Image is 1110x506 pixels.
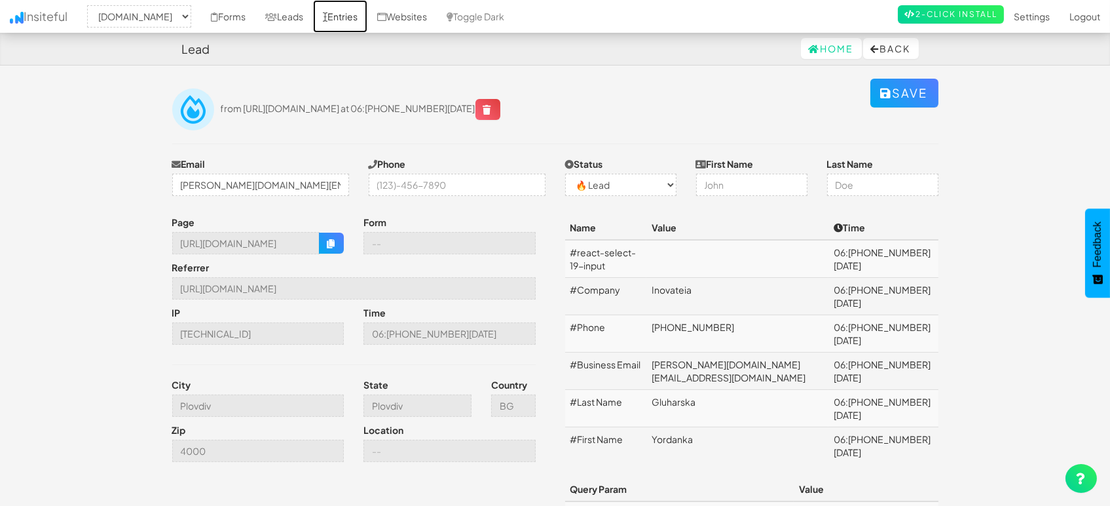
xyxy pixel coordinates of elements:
th: Query Param [565,477,794,501]
input: -- [172,440,344,462]
input: -- [172,395,344,417]
img: icon.png [10,12,24,24]
label: First Name [696,157,754,170]
th: Value [646,216,828,240]
label: State [363,378,388,391]
span: from [URL][DOMAIN_NAME] at 06:[PHONE_NUMBER][DATE] [221,102,500,114]
td: 06:[PHONE_NUMBER][DATE] [828,315,938,353]
label: Email [172,157,206,170]
input: -- [491,395,536,417]
td: #Company [565,278,646,315]
input: j@doe.com [172,174,349,196]
a: 2-Click Install [898,5,1004,24]
a: Home [801,38,862,59]
label: Referrer [172,261,210,274]
td: #Phone [565,315,646,353]
label: Time [363,306,386,319]
td: 06:[PHONE_NUMBER][DATE] [828,353,938,390]
th: Value [794,477,938,501]
button: Feedback - Show survey [1085,208,1110,298]
input: Doe [827,174,938,196]
span: Feedback [1092,222,1103,267]
td: 06:[PHONE_NUMBER][DATE] [828,390,938,427]
td: #react-select-19-input [565,240,646,278]
label: Phone [369,157,406,170]
input: -- [172,322,344,345]
input: -- [172,277,536,300]
input: (123)-456-7890 [369,174,546,196]
th: Name [565,216,646,240]
button: Save [870,79,938,107]
label: Status [565,157,603,170]
h4: Lead [182,43,210,56]
label: Last Name [827,157,874,170]
label: Zip [172,423,186,437]
input: -- [172,232,320,254]
button: Back [863,38,919,59]
td: [PERSON_NAME][DOMAIN_NAME][EMAIL_ADDRESS][DOMAIN_NAME] [646,353,828,390]
label: Page [172,216,195,229]
td: #First Name [565,427,646,465]
td: [PHONE_NUMBER] [646,315,828,353]
td: Inovateia [646,278,828,315]
input: John [696,174,807,196]
input: -- [363,395,472,417]
td: #Last Name [565,390,646,427]
td: #Business Email [565,353,646,390]
td: 06:[PHONE_NUMBER][DATE] [828,278,938,315]
label: IP [172,306,181,319]
input: -- [363,322,536,345]
input: -- [363,232,536,254]
label: Country [491,378,527,391]
td: 06:[PHONE_NUMBER][DATE] [828,427,938,465]
td: Yordanka [646,427,828,465]
td: Gluharska [646,390,828,427]
label: Form [363,216,386,229]
input: -- [363,440,536,462]
img: insiteful-lead.png [172,88,214,130]
th: Time [828,216,938,240]
td: 06:[PHONE_NUMBER][DATE] [828,240,938,278]
label: Location [363,423,403,437]
label: City [172,378,191,391]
